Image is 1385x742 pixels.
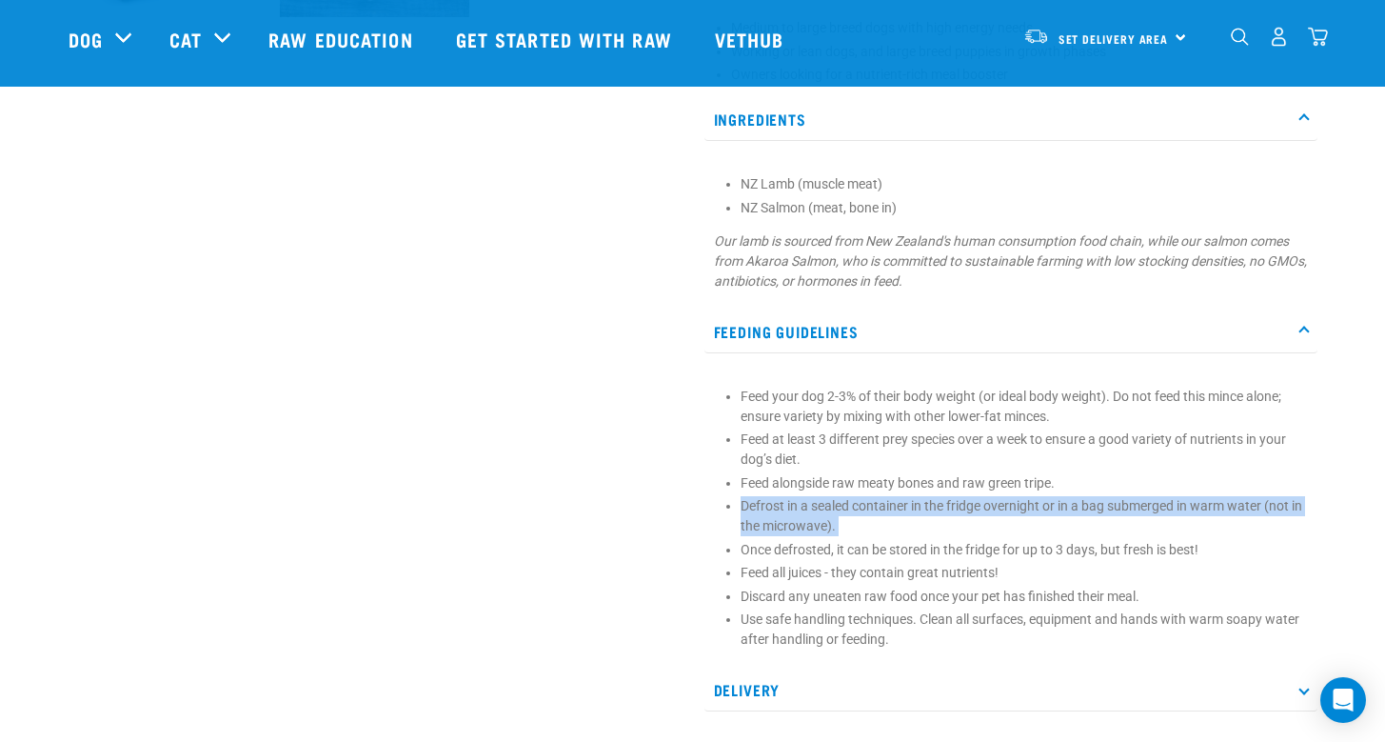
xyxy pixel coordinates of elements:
p: Feeding Guidelines [704,311,1317,353]
a: Get started with Raw [437,1,696,77]
a: Dog [69,25,103,53]
span: Set Delivery Area [1059,35,1169,42]
div: Open Intercom Messenger [1320,677,1366,723]
p: Feed alongside raw meaty bones and raw green tripe. [741,473,1308,493]
img: home-icon-1@2x.png [1231,28,1249,46]
img: van-moving.png [1023,28,1049,45]
p: Ingredients [704,98,1317,141]
p: Feed all juices - they contain great nutrients! [741,563,1308,583]
img: home-icon@2x.png [1308,27,1328,47]
p: Discard any uneaten raw food once your pet has finished their meal. [741,587,1308,607]
img: user.png [1269,27,1289,47]
li: NZ Salmon (meat, bone in) [741,198,1308,218]
a: Raw Education [249,1,436,77]
p: Feed your dog 2-3% of their body weight (or ideal body weight). Do not feed this mince alone; ens... [741,387,1308,427]
li: NZ Lamb (muscle meat) [741,174,1308,194]
p: Use safe handling techniques. Clean all surfaces, equipment and hands with warm soapy water after... [741,610,1308,650]
p: Delivery [704,669,1317,712]
p: Defrost in a sealed container in the fridge overnight or in a bag submerged in warm water (not in... [741,496,1308,536]
em: Our lamb is sourced from New Zealand's human consumption food chain, while our salmon comes from ... [714,233,1307,289]
a: Vethub [696,1,808,77]
p: Feed at least 3 different prey species over a week to ensure a good variety of nutrients in your ... [741,430,1308,470]
p: Once defrosted, it can be stored in the fridge for up to 3 days, but fresh is best! [741,540,1308,560]
a: Cat [169,25,202,53]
